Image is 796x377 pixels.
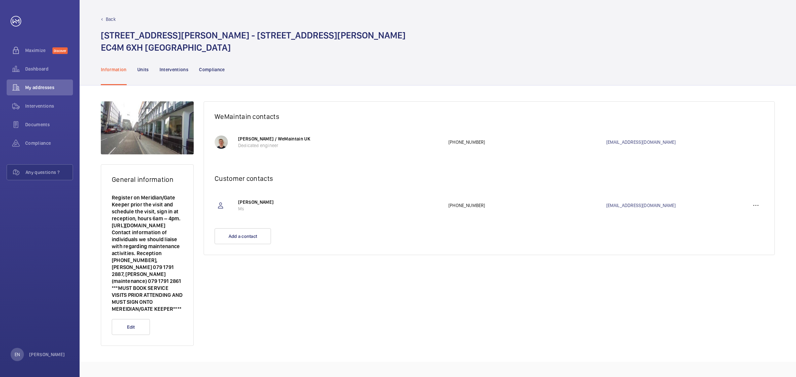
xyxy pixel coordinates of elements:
span: Compliance [25,140,73,146]
span: My addresses [25,84,73,91]
p: Back [106,16,116,23]
h1: [STREET_ADDRESS][PERSON_NAME] - [STREET_ADDRESS][PERSON_NAME] EC4M 6XH [GEOGRAPHIC_DATA] [101,29,406,54]
p: [PERSON_NAME] / WeMaintain UK [238,135,442,142]
p: [PERSON_NAME] [29,351,65,358]
h2: WeMaintain contacts [215,112,764,121]
p: [PHONE_NUMBER] [448,139,606,145]
p: Information [101,66,127,73]
span: Maximize [25,47,52,54]
a: [EMAIL_ADDRESS][DOMAIN_NAME] [606,139,764,145]
span: Documents [25,121,73,128]
button: Add a contact [215,228,271,244]
p: Ms [238,205,442,212]
a: [EMAIL_ADDRESS][DOMAIN_NAME] [606,202,748,209]
p: Interventions [160,66,189,73]
button: Edit [112,319,150,335]
p: Dedicated engineer [238,142,442,149]
h2: Customer contacts [215,174,764,183]
span: Any questions ? [26,169,73,176]
p: [PERSON_NAME] [238,199,442,205]
h2: General information [112,175,183,184]
p: EN [15,351,20,358]
span: Interventions [25,103,73,109]
p: Register on Meridian/Gate Keeper prior the visit and schedule the visit, sign in at reception, ho... [112,194,183,312]
span: Dashboard [25,66,73,72]
span: Discover [52,47,68,54]
p: [PHONE_NUMBER] [448,202,606,209]
p: Units [137,66,149,73]
p: Compliance [199,66,225,73]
